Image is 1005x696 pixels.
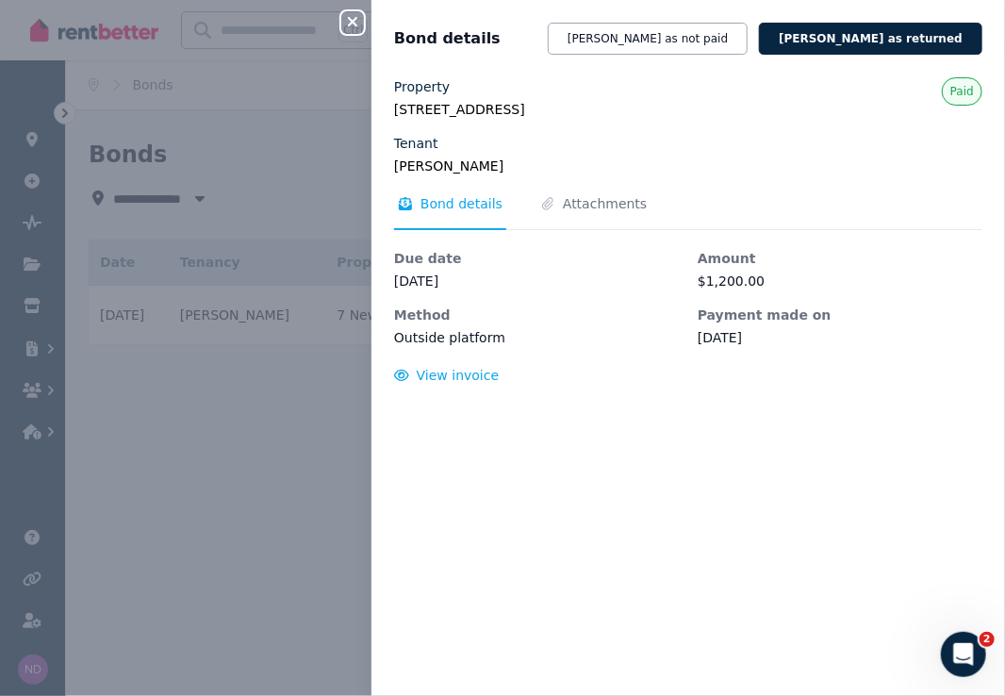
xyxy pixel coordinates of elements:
[394,77,450,96] label: Property
[698,306,982,324] dt: Payment made on
[394,134,438,153] label: Tenant
[394,328,679,347] dd: Outside platform
[563,194,647,213] span: Attachments
[698,249,982,268] dt: Amount
[548,23,748,55] button: [PERSON_NAME] as not paid
[394,366,499,385] button: View invoice
[698,328,982,347] dd: [DATE]
[698,272,982,290] dd: $1,200.00
[420,194,502,213] span: Bond details
[394,249,679,268] dt: Due date
[394,100,982,119] legend: [STREET_ADDRESS]
[980,632,995,647] span: 2
[394,194,982,230] nav: Tabs
[394,157,982,175] legend: [PERSON_NAME]
[941,632,986,677] iframe: Intercom live chat
[394,27,501,50] span: Bond details
[417,368,500,383] span: View invoice
[394,306,679,324] dt: Method
[394,272,679,290] dd: [DATE]
[950,84,974,99] span: Paid
[759,23,982,55] button: [PERSON_NAME] as returned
